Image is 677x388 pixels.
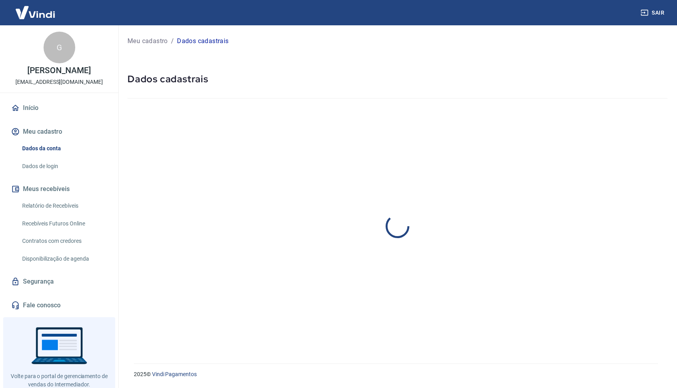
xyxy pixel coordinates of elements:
[19,216,109,232] a: Recebíveis Futuros Online
[19,251,109,267] a: Disponibilização de agenda
[44,32,75,63] div: G
[27,66,91,75] p: [PERSON_NAME]
[639,6,667,20] button: Sair
[10,273,109,290] a: Segurança
[19,158,109,174] a: Dados de login
[10,99,109,117] a: Início
[10,0,61,25] img: Vindi
[134,370,658,379] p: 2025 ©
[19,140,109,157] a: Dados da conta
[15,78,103,86] p: [EMAIL_ADDRESS][DOMAIN_NAME]
[19,233,109,249] a: Contratos com credores
[10,297,109,314] a: Fale conosco
[10,180,109,198] button: Meus recebíveis
[10,123,109,140] button: Meu cadastro
[127,73,667,85] h5: Dados cadastrais
[19,198,109,214] a: Relatório de Recebíveis
[177,36,228,46] p: Dados cadastrais
[127,36,168,46] a: Meu cadastro
[171,36,174,46] p: /
[152,371,197,377] a: Vindi Pagamentos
